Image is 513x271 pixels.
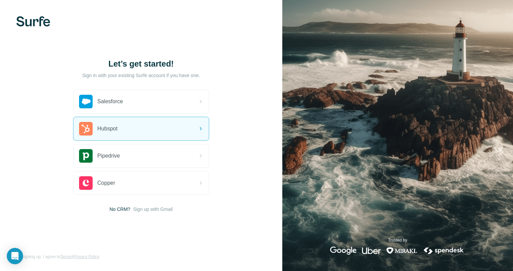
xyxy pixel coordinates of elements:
a: Terms [60,254,71,259]
div: Open Intercom Messenger [7,248,23,264]
button: Sign up with Gmail [133,206,173,213]
a: Privacy Policy [74,254,99,259]
img: pipedrive's logo [79,149,93,163]
span: Hubspot [97,125,118,133]
img: mirakl's logo [386,247,417,255]
h1: Let’s get started! [73,58,209,69]
span: No CRM? [110,206,130,213]
img: uber's logo [362,247,381,255]
span: Pipedrive [97,152,120,160]
p: Trusted by [388,237,407,243]
img: spendesk's logo [423,247,465,255]
img: hubspot's logo [79,122,93,135]
img: google's logo [330,247,357,255]
span: Salesforce [97,97,123,106]
span: Copper [97,179,115,187]
p: Sign in with your existing Surfe account if you have one. [82,72,200,79]
img: copper's logo [79,176,93,190]
img: salesforce's logo [79,95,93,108]
span: By signing up, I agree to & [16,254,99,260]
img: Surfe's logo [16,16,50,26]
